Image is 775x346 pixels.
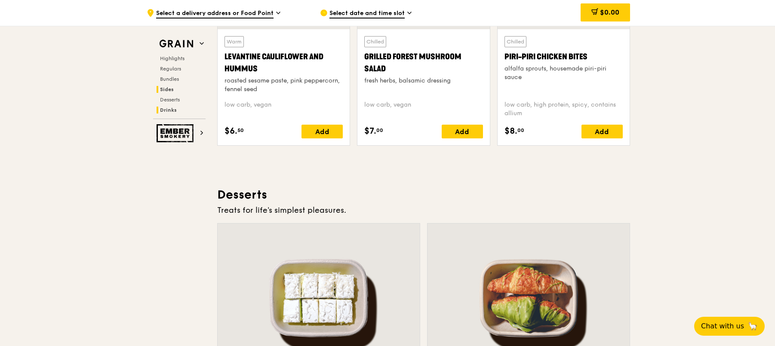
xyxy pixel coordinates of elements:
[517,127,524,134] span: 00
[364,51,483,75] div: Grilled Forest Mushroom Salad
[217,204,630,216] div: Treats for life's simplest pleasures.
[225,77,343,94] div: roasted sesame paste, pink peppercorn, fennel seed
[301,125,343,138] div: Add
[504,125,517,138] span: $8.
[160,97,180,103] span: Desserts
[747,321,758,331] span: 🦙
[217,187,630,202] h3: Desserts
[160,55,185,61] span: Highlights
[442,125,483,138] div: Add
[225,101,343,118] div: low carb, vegan
[225,36,244,47] div: Warm
[329,9,405,18] span: Select date and time slot
[160,66,181,72] span: Regulars
[364,36,386,47] div: Chilled
[581,125,623,138] div: Add
[225,125,237,138] span: $6.
[504,51,623,63] div: Piri-piri Chicken Bites
[504,36,526,47] div: Chilled
[156,9,274,18] span: Select a delivery address or Food Point
[160,86,174,92] span: Sides
[364,125,376,138] span: $7.
[160,107,177,113] span: Drinks
[157,36,196,52] img: Grain web logo
[504,64,623,82] div: alfalfa sprouts, housemade piri-piri sauce
[160,76,179,82] span: Bundles
[701,321,744,331] span: Chat with us
[157,124,196,142] img: Ember Smokery web logo
[504,101,623,118] div: low carb, high protein, spicy, contains allium
[376,127,383,134] span: 00
[225,51,343,75] div: Levantine Cauliflower and Hummus
[364,101,483,118] div: low carb, vegan
[364,77,483,85] div: fresh herbs, balsamic dressing
[600,8,619,16] span: $0.00
[694,317,765,336] button: Chat with us🦙
[237,127,244,134] span: 50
